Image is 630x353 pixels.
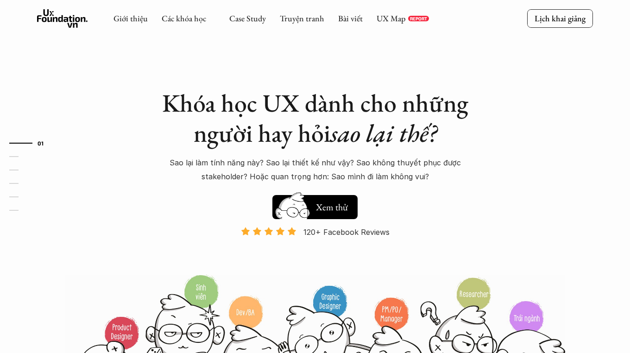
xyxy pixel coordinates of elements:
p: Lịch khai giảng [535,13,586,24]
a: Các khóa học [162,13,206,24]
a: 120+ Facebook Reviews [233,227,397,273]
a: Xem thử [272,190,358,219]
em: sao lại thế? [330,117,437,149]
p: Sao lại làm tính năng này? Sao lại thiết kế như vậy? Sao không thuyết phục được stakeholder? Hoặc... [157,156,472,184]
a: REPORT [408,16,429,21]
p: REPORT [410,16,427,21]
a: UX Map [377,13,406,24]
h1: Khóa học UX dành cho những người hay hỏi [153,88,477,148]
a: Giới thiệu [113,13,148,24]
strong: 01 [38,139,44,146]
a: 01 [9,138,53,149]
a: Truyện tranh [280,13,324,24]
p: 120+ Facebook Reviews [303,225,390,239]
a: Bài viết [338,13,363,24]
h5: Xem thử [316,201,348,214]
a: Case Study [229,13,266,24]
a: Lịch khai giảng [527,9,593,27]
